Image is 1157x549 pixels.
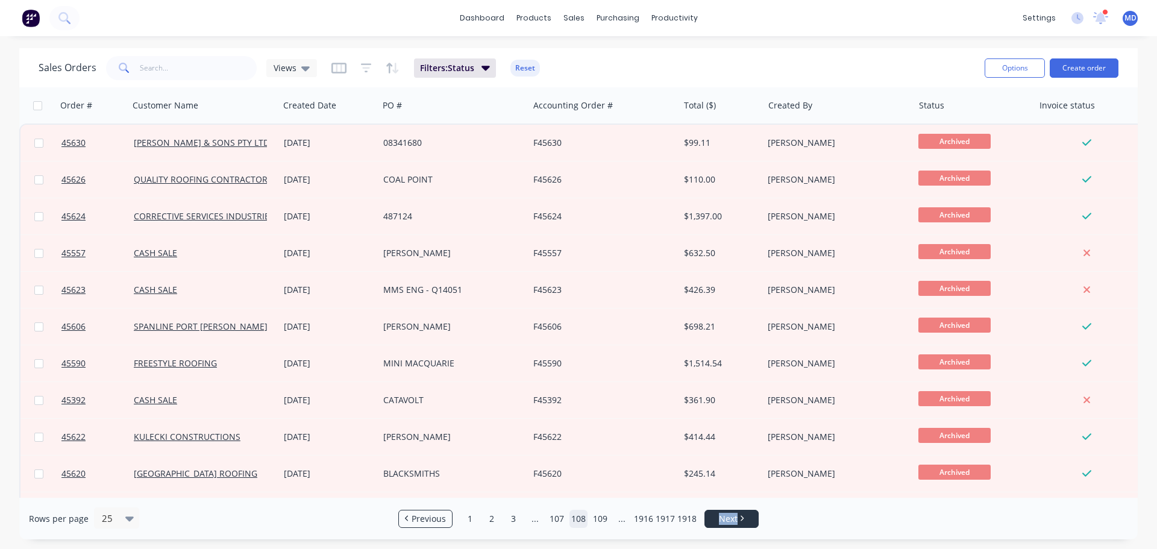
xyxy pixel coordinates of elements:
[133,99,198,111] div: Customer Name
[394,510,763,528] ul: Pagination
[613,510,631,528] a: Jump forward
[684,174,754,186] div: $110.00
[1050,58,1118,78] button: Create order
[22,9,40,27] img: Factory
[1017,9,1062,27] div: settings
[284,137,374,149] div: [DATE]
[61,321,86,333] span: 45606
[1124,13,1137,24] span: MD
[61,198,134,234] a: 45624
[134,247,177,259] a: CASH SALE
[1039,99,1095,111] div: Invoice status
[684,284,754,296] div: $426.39
[768,431,901,443] div: [PERSON_NAME]
[61,309,134,345] a: 45606
[705,513,758,525] a: Next page
[134,137,269,148] a: [PERSON_NAME] & SONS PTY LTD
[61,137,86,149] span: 45630
[768,247,901,259] div: [PERSON_NAME]
[134,284,177,295] a: CASH SALE
[134,394,177,406] a: CASH SALE
[918,465,991,480] span: Archived
[918,244,991,259] span: Archived
[533,284,667,296] div: F45623
[61,235,134,271] a: 45557
[533,357,667,369] div: F45590
[768,394,901,406] div: [PERSON_NAME]
[768,357,901,369] div: [PERSON_NAME]
[768,99,812,111] div: Created By
[548,510,566,528] a: Page 107
[61,431,86,443] span: 45622
[918,428,991,443] span: Archived
[918,391,991,406] span: Archived
[284,247,374,259] div: [DATE]
[61,125,134,161] a: 45630
[283,99,336,111] div: Created Date
[504,510,522,528] a: Page 3
[134,468,257,479] a: [GEOGRAPHIC_DATA] ROOFING
[61,419,134,455] a: 45622
[284,210,374,222] div: [DATE]
[533,137,667,149] div: F45630
[61,247,86,259] span: 45557
[399,513,452,525] a: Previous page
[420,62,474,74] span: Filters: Status
[61,357,86,369] span: 45590
[61,210,86,222] span: 45624
[918,318,991,333] span: Archived
[134,431,240,442] a: KULECKI CONSTRUCTIONS
[768,174,901,186] div: [PERSON_NAME]
[533,247,667,259] div: F45557
[533,468,667,480] div: F45620
[768,137,901,149] div: [PERSON_NAME]
[591,510,609,528] a: Page 109
[918,281,991,296] span: Archived
[140,56,257,80] input: Search...
[284,357,374,369] div: [DATE]
[635,510,653,528] a: Page 1916
[134,357,217,369] a: FREESTYLE ROOFING
[284,284,374,296] div: [DATE]
[61,456,134,492] a: 45620
[383,394,517,406] div: CATAVOLT
[768,468,901,480] div: [PERSON_NAME]
[684,431,754,443] div: $414.44
[61,394,86,406] span: 45392
[383,357,517,369] div: MINI MACQUARIE
[461,510,479,528] a: Page 1
[533,431,667,443] div: F45622
[918,207,991,222] span: Archived
[134,210,274,222] a: CORRECTIVE SERVICES INDUSTRIES
[533,321,667,333] div: F45606
[918,354,991,369] span: Archived
[684,468,754,480] div: $245.14
[284,394,374,406] div: [DATE]
[678,510,696,528] a: Page 1918
[533,174,667,186] div: F45626
[61,468,86,480] span: 45620
[918,134,991,149] span: Archived
[383,210,517,222] div: 487124
[768,284,901,296] div: [PERSON_NAME]
[60,99,92,111] div: Order #
[61,492,134,529] a: 45619
[383,174,517,186] div: COAL POINT
[284,468,374,480] div: [DATE]
[645,9,704,27] div: productivity
[918,171,991,186] span: Archived
[414,58,496,78] button: Filters:Status
[61,345,134,381] a: 45590
[919,99,944,111] div: Status
[383,99,402,111] div: PO #
[284,431,374,443] div: [DATE]
[134,321,268,332] a: SPANLINE PORT [PERSON_NAME]
[483,510,501,528] a: Page 2
[684,321,754,333] div: $698.21
[284,174,374,186] div: [DATE]
[985,58,1045,78] button: Options
[61,174,86,186] span: 45626
[61,272,134,308] a: 45623
[383,468,517,480] div: BLACKSMITHS
[684,210,754,222] div: $1,397.00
